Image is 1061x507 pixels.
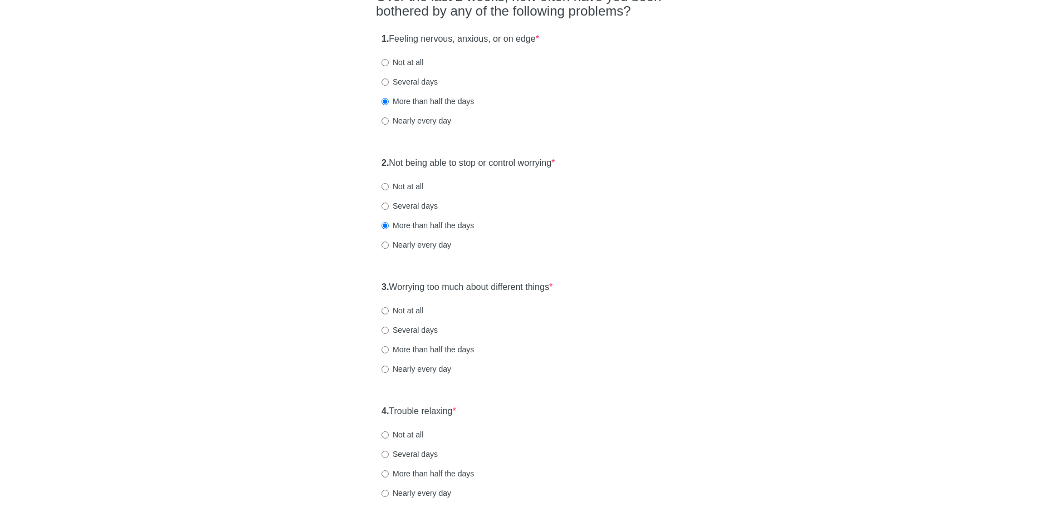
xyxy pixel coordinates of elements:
[382,181,423,192] label: Not at all
[382,57,423,68] label: Not at all
[382,158,389,168] strong: 2.
[382,200,438,211] label: Several days
[382,282,389,292] strong: 3.
[382,157,555,170] label: Not being able to stop or control worrying
[382,366,389,373] input: Nearly every day
[382,488,451,499] label: Nearly every day
[382,327,389,334] input: Several days
[382,34,389,43] strong: 1.
[382,96,474,107] label: More than half the days
[382,33,539,46] label: Feeling nervous, anxious, or on edge
[382,405,456,418] label: Trouble relaxing
[382,220,474,231] label: More than half the days
[382,305,423,316] label: Not at all
[382,346,389,353] input: More than half the days
[382,431,389,439] input: Not at all
[382,451,389,458] input: Several days
[382,363,451,375] label: Nearly every day
[382,429,423,440] label: Not at all
[382,78,389,86] input: Several days
[382,59,389,66] input: Not at all
[382,281,552,294] label: Worrying too much about different things
[382,98,389,105] input: More than half the days
[382,470,389,478] input: More than half the days
[382,242,389,249] input: Nearly every day
[382,117,389,125] input: Nearly every day
[382,76,438,87] label: Several days
[382,203,389,210] input: Several days
[382,468,474,479] label: More than half the days
[382,307,389,314] input: Not at all
[382,239,451,250] label: Nearly every day
[382,222,389,229] input: More than half the days
[382,406,389,416] strong: 4.
[382,115,451,126] label: Nearly every day
[382,324,438,336] label: Several days
[382,344,474,355] label: More than half the days
[382,490,389,497] input: Nearly every day
[382,183,389,190] input: Not at all
[382,449,438,460] label: Several days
